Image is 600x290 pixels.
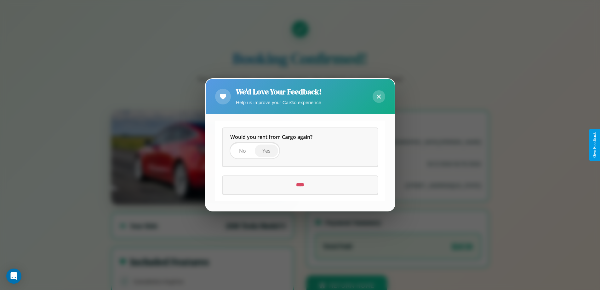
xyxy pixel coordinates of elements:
div: Give Feedback [592,132,597,158]
h2: We'd Love Your Feedback! [236,86,322,97]
span: Yes [262,148,271,155]
span: No [239,148,246,155]
span: Would you rent from Cargo again? [230,134,312,141]
div: Open Intercom Messenger [6,269,21,284]
p: Help us improve your CarGo experience [236,98,322,107]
